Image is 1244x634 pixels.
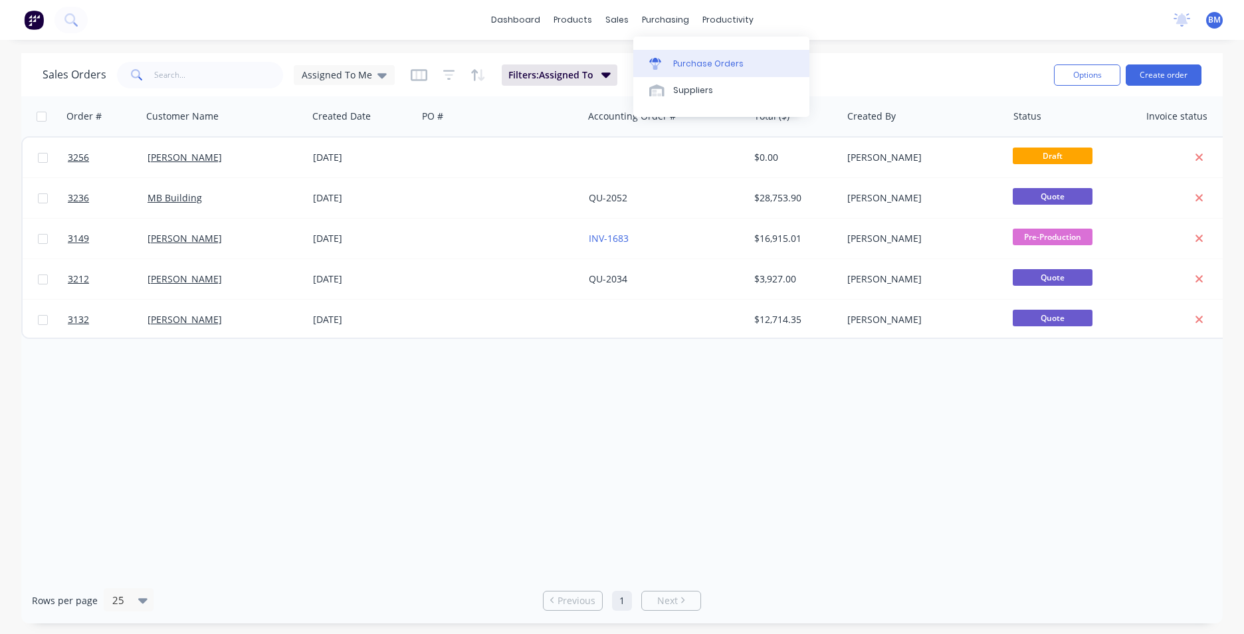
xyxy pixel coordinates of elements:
[32,594,98,607] span: Rows per page
[754,272,833,286] div: $3,927.00
[673,84,713,96] div: Suppliers
[538,591,706,611] ul: Pagination
[66,110,102,123] div: Order #
[146,110,219,123] div: Customer Name
[558,594,595,607] span: Previous
[302,68,372,82] span: Assigned To Me
[313,272,412,286] div: [DATE]
[657,594,678,607] span: Next
[484,10,547,30] a: dashboard
[68,219,148,259] a: 3149
[148,313,222,326] a: [PERSON_NAME]
[24,10,44,30] img: Factory
[754,151,833,164] div: $0.00
[68,138,148,177] a: 3256
[847,191,995,205] div: [PERSON_NAME]
[589,232,629,245] a: INV-1683
[754,191,833,205] div: $28,753.90
[1013,310,1092,326] span: Quote
[312,110,371,123] div: Created Date
[68,178,148,218] a: 3236
[754,313,833,326] div: $12,714.35
[612,591,632,611] a: Page 1 is your current page
[633,50,809,76] a: Purchase Orders
[754,232,833,245] div: $16,915.01
[1013,269,1092,286] span: Quote
[635,10,696,30] div: purchasing
[589,272,627,285] a: QU-2034
[68,272,89,286] span: 3212
[148,191,202,204] a: MB Building
[633,77,809,104] a: Suppliers
[847,110,896,123] div: Created By
[313,191,412,205] div: [DATE]
[502,64,617,86] button: Filters:Assigned To
[1208,14,1221,26] span: BM
[1013,229,1092,245] span: Pre-Production
[599,10,635,30] div: sales
[847,232,995,245] div: [PERSON_NAME]
[673,58,744,70] div: Purchase Orders
[43,68,106,81] h1: Sales Orders
[313,232,412,245] div: [DATE]
[547,10,599,30] div: products
[68,151,89,164] span: 3256
[696,10,760,30] div: productivity
[642,594,700,607] a: Next page
[68,300,148,340] a: 3132
[508,68,593,82] span: Filters: Assigned To
[313,313,412,326] div: [DATE]
[1146,110,1207,123] div: Invoice status
[589,191,627,204] a: QU-2052
[588,110,676,123] div: Accounting Order #
[68,313,89,326] span: 3132
[313,151,412,164] div: [DATE]
[1013,188,1092,205] span: Quote
[422,110,443,123] div: PO #
[544,594,602,607] a: Previous page
[68,191,89,205] span: 3236
[847,272,995,286] div: [PERSON_NAME]
[154,62,284,88] input: Search...
[1054,64,1120,86] button: Options
[68,259,148,299] a: 3212
[148,232,222,245] a: [PERSON_NAME]
[1126,64,1201,86] button: Create order
[1013,148,1092,164] span: Draft
[1013,110,1041,123] div: Status
[148,272,222,285] a: [PERSON_NAME]
[68,232,89,245] span: 3149
[148,151,222,163] a: [PERSON_NAME]
[847,151,995,164] div: [PERSON_NAME]
[847,313,995,326] div: [PERSON_NAME]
